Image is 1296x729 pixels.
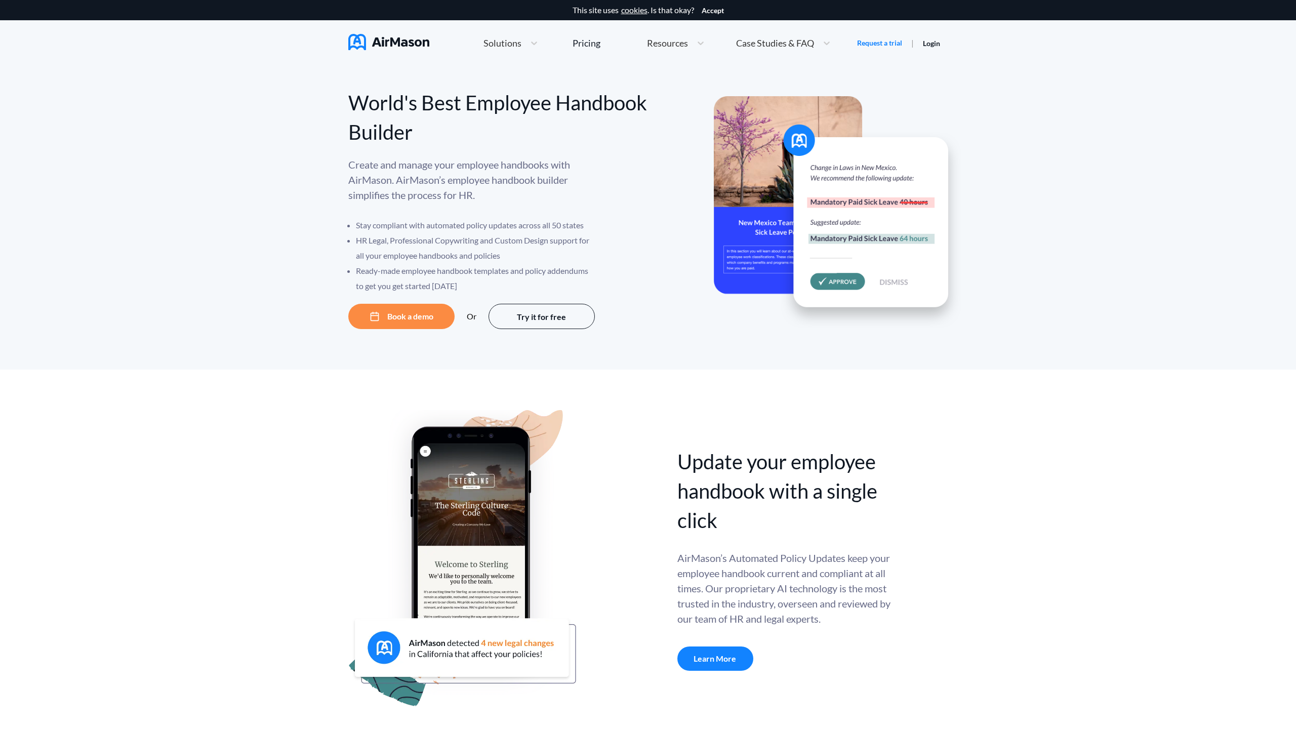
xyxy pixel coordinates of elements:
button: Accept cookies [702,7,724,15]
li: HR Legal, Professional Copywriting and Custom Design support for all your employee handbooks and ... [356,233,596,263]
img: handbook apu [348,410,576,706]
span: Case Studies & FAQ [736,38,814,48]
button: Try it for free [489,304,595,329]
div: Or [467,312,476,321]
li: Ready-made employee handbook templates and policy addendums to get you get started [DATE] [356,263,596,294]
div: AirMason’s Automated Policy Updates keep your employee handbook current and compliant at all time... [677,550,893,626]
div: Pricing [573,38,600,48]
img: AirMason Logo [348,34,429,50]
a: cookies [621,6,647,15]
a: Learn More [677,646,753,671]
button: Book a demo [348,304,455,329]
span: Solutions [483,38,521,48]
a: Pricing [573,34,600,52]
a: Request a trial [857,38,902,48]
div: World's Best Employee Handbook Builder [348,88,649,147]
li: Stay compliant with automated policy updates across all 50 states [356,218,596,233]
span: Resources [647,38,688,48]
img: hero-banner [714,96,962,329]
a: Login [923,39,940,48]
span: | [911,38,914,48]
div: Update your employee handbook with a single click [677,447,893,535]
p: Create and manage your employee handbooks with AirMason. AirMason’s employee handbook builder sim... [348,157,596,202]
